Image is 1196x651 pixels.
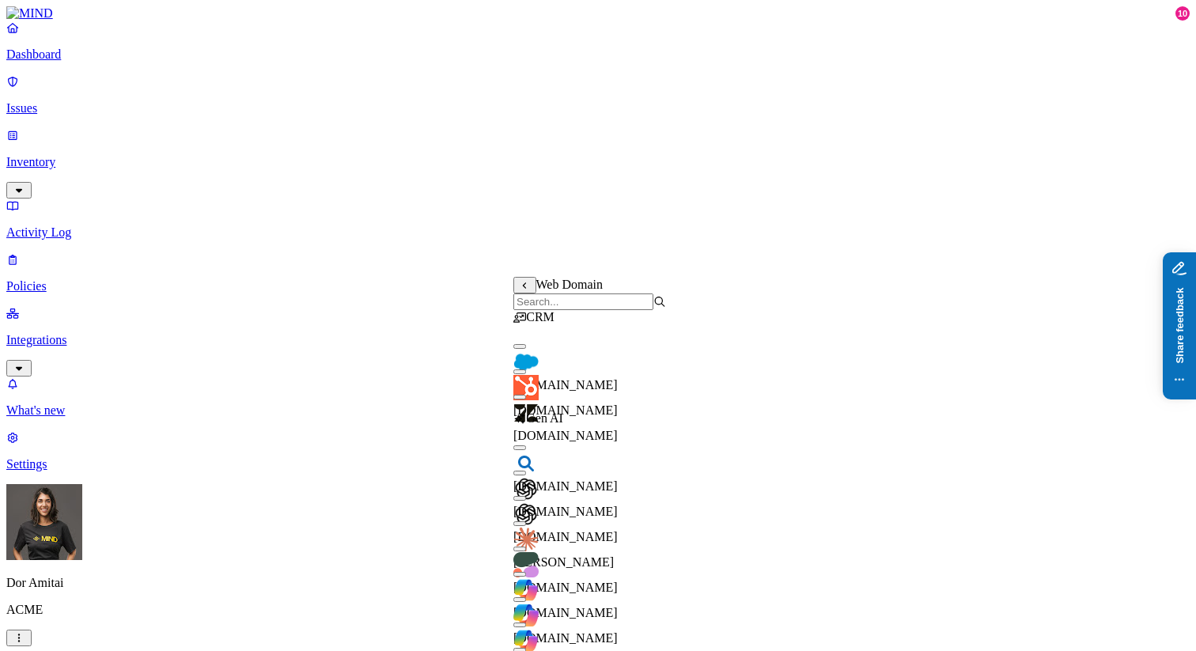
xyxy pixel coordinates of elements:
div: Gen AI [513,411,666,426]
img: MIND [6,6,53,21]
p: Settings [6,457,1190,471]
a: MIND [6,6,1190,21]
p: Issues [6,101,1190,115]
a: Activity Log [6,199,1190,240]
input: Search... [513,293,653,310]
p: Integrations [6,333,1190,347]
img: chat.openai.com favicon [513,476,539,501]
p: ACME [6,603,1190,617]
p: Inventory [6,155,1190,169]
a: Integrations [6,306,1190,374]
img: claude.ai favicon [513,527,539,552]
p: What's new [6,403,1190,418]
img: hubspot.com favicon [513,375,539,400]
img: bing.com favicon [513,451,539,476]
span: Web Domain [536,278,603,291]
p: Dor Amitai [6,576,1190,590]
iframe: Marker.io feedback button [1163,252,1196,399]
img: Dor Amitai [6,484,82,560]
img: zendesk.com favicon [513,400,539,426]
span: [DOMAIN_NAME] [513,429,618,442]
p: Policies [6,279,1190,293]
a: Settings [6,430,1190,471]
img: copilot.cloud.microsoft favicon [513,577,539,603]
img: cohere.com favicon [513,552,539,577]
a: Inventory [6,128,1190,196]
img: copilot.microsoft.com favicon [513,603,539,628]
a: What's new [6,377,1190,418]
p: Dashboard [6,47,1190,62]
a: Policies [6,252,1190,293]
div: 10 [1175,6,1190,21]
p: Activity Log [6,225,1190,240]
a: Issues [6,74,1190,115]
a: Dashboard [6,21,1190,62]
div: CRM [513,310,666,324]
img: salesforce.com favicon [513,350,539,375]
img: chatgpt.com favicon [513,501,539,527]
